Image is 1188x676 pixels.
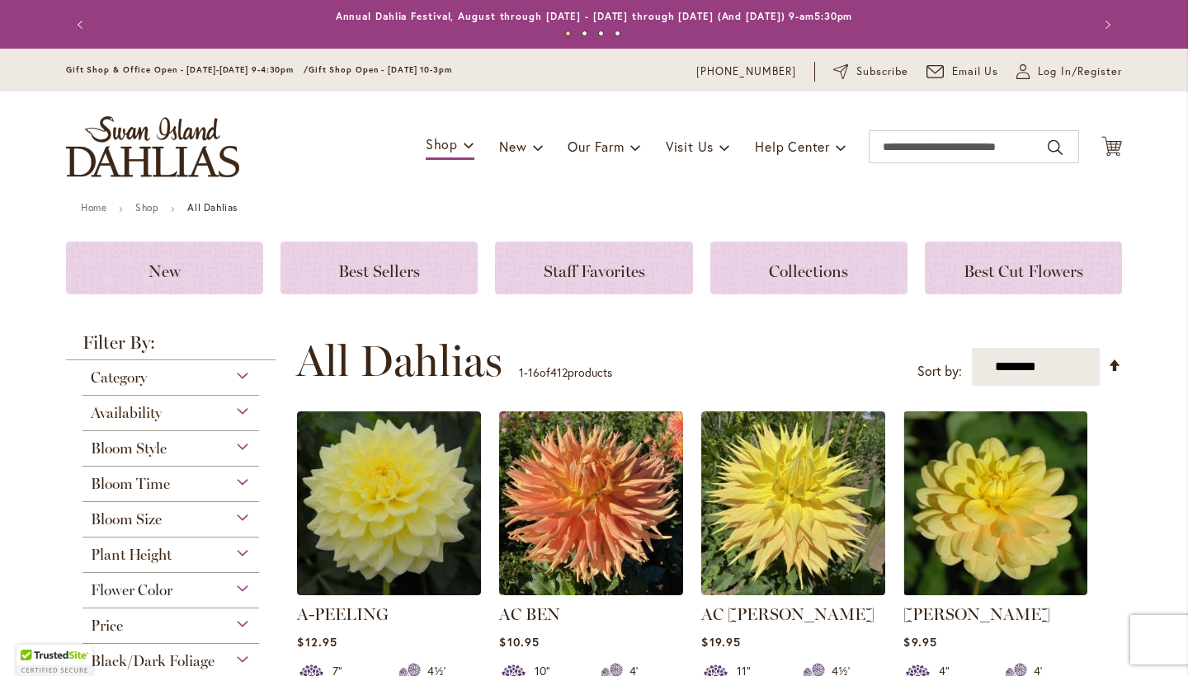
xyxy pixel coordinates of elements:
a: New [66,242,263,294]
a: A-PEELING [297,604,389,624]
button: 3 of 4 [598,31,604,36]
span: $19.95 [701,634,740,650]
span: Availability [91,404,162,422]
button: 4 of 4 [615,31,620,36]
a: Shop [135,201,158,214]
span: Shop [426,135,458,153]
img: AC BEN [499,411,683,595]
span: Email Us [952,63,999,80]
span: Help Center [755,138,830,155]
p: - of products [519,359,612,386]
button: 1 of 4 [565,31,571,36]
a: store logo [66,116,239,177]
iframe: Launch Accessibility Center [12,617,59,664]
span: 1 [519,364,524,380]
span: Black/Dark Foliage [91,652,214,670]
a: AC BEN [499,583,683,599]
span: All Dahlias [296,336,502,386]
a: Subscribe [833,63,908,80]
span: New [148,261,181,281]
strong: All Dahlias [187,201,238,214]
img: A-Peeling [297,411,481,595]
span: Best Cut Flowers [964,261,1083,281]
span: Plant Height [91,546,172,564]
a: Annual Dahlia Festival, August through [DATE] - [DATE] through [DATE] (And [DATE]) 9-am5:30pm [336,10,853,22]
strong: Filter By: [66,334,276,360]
span: Price [91,617,123,635]
img: AHOY MATEY [903,411,1087,595]
a: Best Sellers [280,242,478,294]
button: 2 of 4 [582,31,587,36]
a: AC [PERSON_NAME] [701,604,874,624]
span: Best Sellers [338,261,420,281]
span: Subscribe [856,63,908,80]
span: New [499,138,526,155]
span: Gift Shop & Office Open - [DATE]-[DATE] 9-4:30pm / [66,64,309,75]
a: AC BEN [499,604,560,624]
a: Staff Favorites [495,242,692,294]
span: 16 [528,364,540,380]
button: Next [1089,8,1122,41]
span: 412 [550,364,568,380]
span: Visit Us [666,138,714,155]
a: Log In/Register [1016,63,1122,80]
a: A-Peeling [297,583,481,599]
span: Log In/Register [1038,63,1122,80]
a: Best Cut Flowers [925,242,1122,294]
span: $10.95 [499,634,539,650]
button: Previous [66,8,99,41]
img: AC Jeri [701,411,885,595]
span: Gift Shop Open - [DATE] 10-3pm [309,64,452,75]
a: Email Us [926,63,999,80]
a: [PERSON_NAME] [903,604,1050,624]
span: Bloom Time [91,475,170,493]
span: $9.95 [903,634,936,650]
a: Home [81,201,106,214]
span: Category [91,369,147,387]
span: Collections [769,261,848,281]
span: $12.95 [297,634,337,650]
span: Our Farm [568,138,624,155]
span: Staff Favorites [544,261,645,281]
span: Bloom Size [91,510,162,528]
span: Bloom Style [91,439,167,458]
a: Collections [710,242,907,294]
a: AC Jeri [701,583,885,599]
a: [PHONE_NUMBER] [696,63,796,80]
span: Flower Color [91,581,172,599]
label: Sort by: [917,356,962,387]
a: AHOY MATEY [903,583,1087,599]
